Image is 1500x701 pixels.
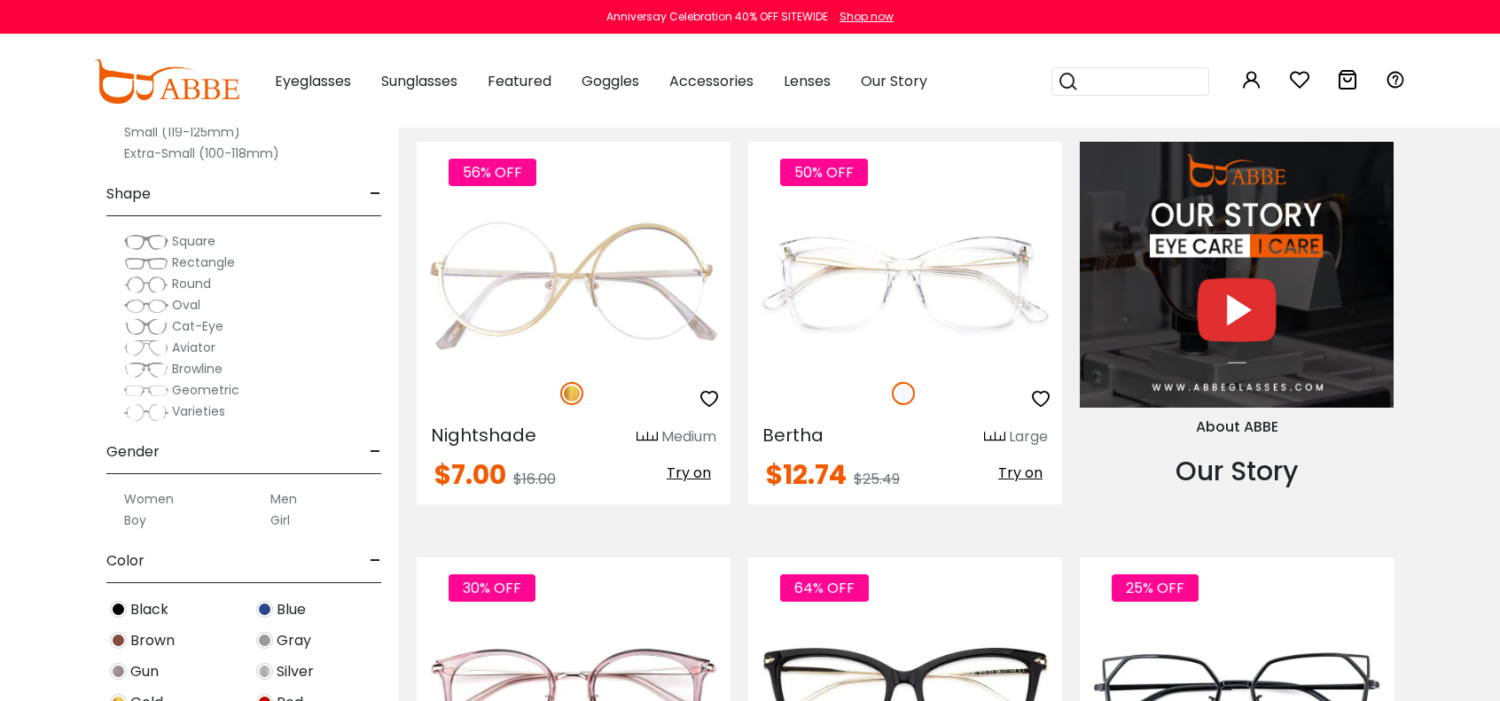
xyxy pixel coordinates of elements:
[172,339,215,356] span: Aviator
[998,463,1043,483] span: Try on
[172,232,215,250] span: Square
[106,540,145,582] span: Color
[748,206,1062,362] img: Translucent Bertha - Acetate,Metal ,Universal Bridge Fit
[667,463,711,483] span: Try on
[270,510,290,531] label: Girl
[124,403,168,422] img: Varieties.png
[110,663,127,680] img: Gun
[370,173,381,215] span: -
[124,297,168,315] img: Oval.png
[637,431,658,444] img: size ruler
[172,275,211,292] span: Round
[124,254,168,272] img: Rectangle.png
[1009,426,1048,448] div: Large
[172,317,223,335] span: Cat-Eye
[449,574,535,602] span: 30% OFF
[1080,417,1394,438] div: About ABBE
[831,9,894,24] a: Shop now
[124,339,168,357] img: Aviator.png
[130,630,175,651] span: Brown
[766,456,847,494] span: $12.74
[488,71,551,91] span: Featured
[130,599,168,620] span: Black
[1112,574,1199,602] span: 25% OFF
[1080,451,1394,491] div: Our Story
[124,276,168,293] img: Round.png
[513,469,556,489] span: $16.00
[256,663,273,680] img: Silver
[172,253,235,271] span: Rectangle
[417,206,730,362] img: Gold Nightshade - Metal ,Adjust Nose Pads
[124,318,168,336] img: Cat-Eye.png
[256,632,273,649] img: Gray
[94,59,239,104] img: abbeglasses.com
[431,423,536,448] span: Nightshade
[110,601,127,618] img: Black
[840,9,894,25] div: Shop now
[449,159,536,186] span: 56% OFF
[270,488,297,510] label: Men
[275,71,351,91] span: Eyeglasses
[277,599,306,620] span: Blue
[606,9,828,25] div: Anniversay Celebration 40% OFF SITEWIDE
[661,462,716,485] button: Try on
[669,71,754,91] span: Accessories
[780,574,869,602] span: 64% OFF
[370,431,381,473] span: -
[124,143,279,164] label: Extra-Small (100-118mm)
[861,71,927,91] span: Our Story
[661,426,716,448] div: Medium
[993,462,1048,485] button: Try on
[124,121,240,143] label: Small (119-125mm)
[762,423,824,448] span: Bertha
[256,601,273,618] img: Blue
[124,488,174,510] label: Women
[370,540,381,582] span: -
[560,382,583,405] img: Gold
[130,661,159,682] span: Gun
[984,431,1005,444] img: size ruler
[582,71,639,91] span: Goggles
[172,360,223,378] span: Browline
[854,469,900,489] span: $25.49
[124,361,168,378] img: Browline.png
[172,381,239,399] span: Geometric
[892,382,915,405] img: Translucent
[277,630,311,651] span: Gray
[277,661,314,682] span: Silver
[124,233,168,251] img: Square.png
[124,510,146,531] label: Boy
[780,159,868,186] span: 50% OFF
[784,71,831,91] span: Lenses
[124,382,168,400] img: Geometric.png
[106,173,151,215] span: Shape
[1080,142,1394,407] img: About Us
[106,431,160,473] span: Gender
[172,402,225,420] span: Varieties
[434,456,506,494] span: $7.00
[110,632,127,649] img: Brown
[381,71,457,91] span: Sunglasses
[172,296,200,314] span: Oval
